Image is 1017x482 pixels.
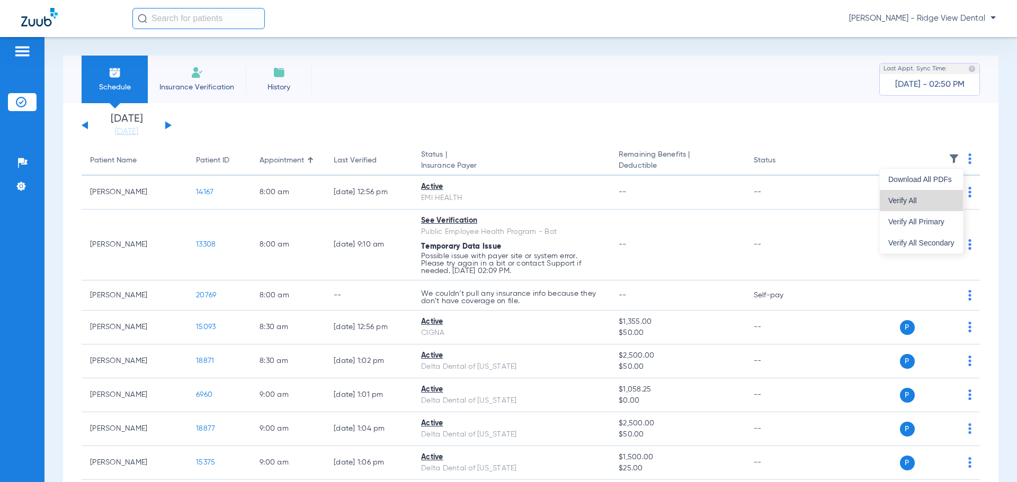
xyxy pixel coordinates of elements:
[888,239,954,247] span: Verify All Secondary
[888,218,954,225] span: Verify All Primary
[888,176,954,183] span: Download All PDFs
[964,431,1017,482] iframe: Chat Widget
[888,197,954,204] span: Verify All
